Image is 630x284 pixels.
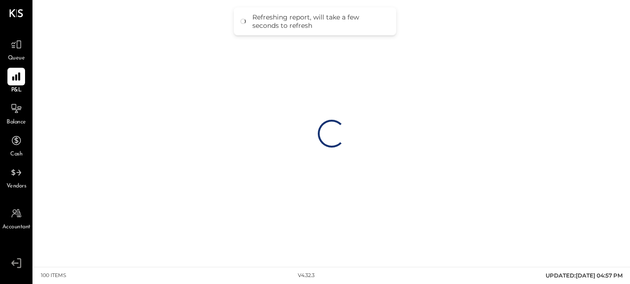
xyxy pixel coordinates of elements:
div: 100 items [41,272,66,279]
a: Cash [0,132,32,159]
a: P&L [0,68,32,95]
span: Vendors [6,182,26,191]
span: Cash [10,150,22,159]
span: P&L [11,86,22,95]
div: v 4.32.3 [298,272,315,279]
a: Queue [0,36,32,63]
span: Balance [6,118,26,127]
span: UPDATED: [DATE] 04:57 PM [546,272,623,279]
span: Accountant [2,223,31,232]
span: Queue [8,54,25,63]
a: Balance [0,100,32,127]
a: Accountant [0,205,32,232]
a: Vendors [0,164,32,191]
div: Refreshing report, will take a few seconds to refresh [252,13,387,30]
